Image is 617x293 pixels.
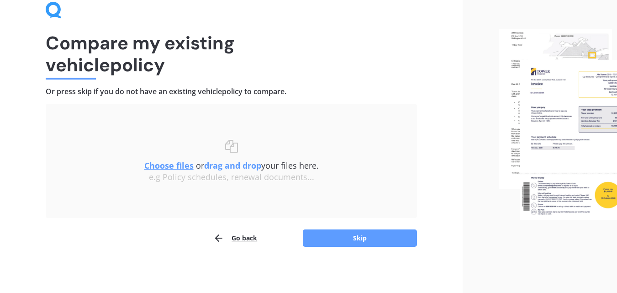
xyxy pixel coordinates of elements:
button: Go back [213,229,257,247]
h1: Compare my existing vehicle policy [46,32,417,76]
h4: Or press skip if you do not have an existing vehicle policy to compare. [46,87,417,96]
img: files.webp [499,29,617,219]
div: e.g Policy schedules, renewal documents... [64,172,399,182]
b: drag and drop [204,160,261,171]
u: Choose files [144,160,194,171]
button: Skip [303,229,417,247]
span: or your files here. [144,160,319,171]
